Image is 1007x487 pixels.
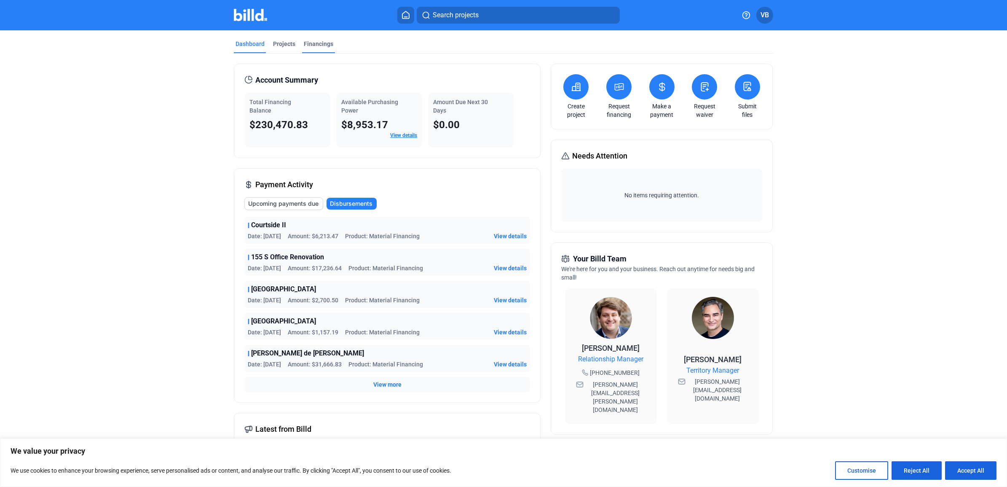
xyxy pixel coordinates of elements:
span: Amount Due Next 30 Days [433,99,488,114]
span: Courtside II [251,220,286,230]
span: Territory Manager [686,366,739,376]
span: Available Purchasing Power [341,99,398,114]
span: Account Summary [255,74,318,86]
span: [PHONE_NUMBER] [590,369,640,377]
span: Date: [DATE] [248,264,281,272]
span: [GEOGRAPHIC_DATA] [251,284,316,294]
a: View details [390,132,417,138]
a: Create project [561,102,591,119]
span: Product: Material Financing [345,232,420,240]
span: We're here for you and your business. Reach out anytime for needs big and small! [561,266,755,281]
span: Amount: $31,666.83 [288,360,342,369]
span: [PERSON_NAME] de [PERSON_NAME] [251,348,364,358]
button: View details [494,328,527,336]
button: View details [494,264,527,272]
span: Relationship Manager [578,354,643,364]
button: Accept All [945,461,996,480]
span: Product: Material Financing [345,328,420,336]
button: Customise [835,461,888,480]
img: Territory Manager [692,297,734,339]
span: Total Financing Balance [249,99,291,114]
span: Amount: $1,157.19 [288,328,338,336]
span: Product: Material Financing [348,360,423,369]
div: Dashboard [236,40,265,48]
span: Search projects [433,10,479,20]
button: Search projects [417,7,620,24]
p: We value your privacy [11,446,996,456]
img: Relationship Manager [590,297,632,339]
img: Billd Company Logo [234,9,267,21]
span: Payment Activity [255,179,313,191]
button: Reject All [892,461,942,480]
span: Product: Material Financing [348,264,423,272]
span: [PERSON_NAME] [582,344,640,352]
span: Date: [DATE] [248,328,281,336]
span: [PERSON_NAME][EMAIL_ADDRESS][PERSON_NAME][DOMAIN_NAME] [585,380,646,414]
a: Submit files [733,102,762,119]
button: VB [756,7,773,24]
span: No items requiring attention. [565,191,758,199]
span: Product: Material Financing [345,296,420,304]
button: Disbursements [327,198,377,210]
div: Financings [304,40,333,48]
div: Projects [273,40,295,48]
span: [PERSON_NAME][EMAIL_ADDRESS][DOMAIN_NAME] [687,377,748,403]
span: Amount: $6,213.47 [288,232,338,240]
span: Disbursements [330,199,372,208]
span: Latest from Billd [255,423,311,435]
span: Your Billd Team [573,253,627,265]
span: [GEOGRAPHIC_DATA] [251,316,316,326]
button: Upcoming payments due [244,197,323,210]
span: Date: [DATE] [248,232,281,240]
p: We use cookies to enhance your browsing experience, serve personalised ads or content, and analys... [11,465,451,476]
span: $0.00 [433,119,460,131]
button: View details [494,296,527,304]
span: $230,470.83 [249,119,308,131]
span: Date: [DATE] [248,360,281,369]
button: View details [494,232,527,240]
a: Request financing [604,102,634,119]
span: Needs Attention [572,150,627,162]
span: 155 S Office Renovation [251,252,324,262]
span: Upcoming payments due [248,199,319,208]
span: Date: [DATE] [248,296,281,304]
span: Amount: $2,700.50 [288,296,338,304]
a: Request waiver [690,102,719,119]
span: Amount: $17,236.64 [288,264,342,272]
a: Make a payment [647,102,677,119]
span: [PERSON_NAME] [684,355,742,364]
button: View more [373,380,402,389]
span: $8,953.17 [341,119,388,131]
button: View details [494,360,527,369]
span: VB [761,10,769,20]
